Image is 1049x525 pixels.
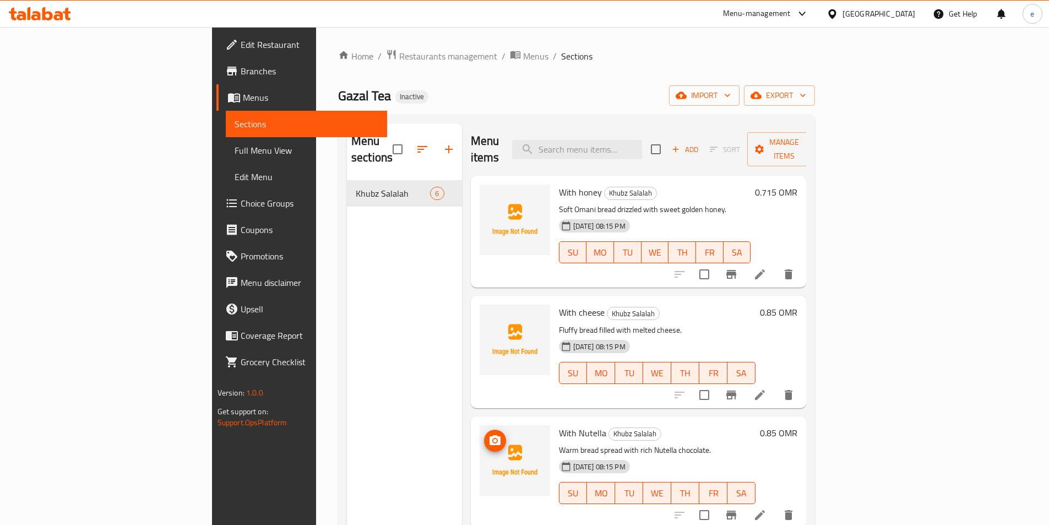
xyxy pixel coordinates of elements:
[756,136,812,163] span: Manage items
[753,89,806,102] span: export
[510,49,548,63] a: Menus
[216,243,387,269] a: Promotions
[243,91,378,104] span: Menus
[667,141,703,158] span: Add item
[642,241,669,263] button: WE
[775,261,802,288] button: delete
[671,482,699,504] button: TH
[693,263,716,286] span: Select to update
[471,133,499,166] h2: Menu items
[436,136,462,163] button: Add section
[605,187,656,199] span: Khubz Salalah
[216,31,387,58] a: Edit Restaurant
[760,305,797,320] h6: 0.85 OMR
[216,217,387,243] a: Coupons
[671,362,699,384] button: TH
[608,427,661,441] div: Khubz Salalah
[559,443,756,457] p: Warm bread spread with rich Nutella chocolate.
[216,84,387,111] a: Menus
[564,365,583,381] span: SU
[241,197,378,210] span: Choice Groups
[241,38,378,51] span: Edit Restaurant
[591,485,611,501] span: MO
[1030,8,1034,20] span: e
[699,482,727,504] button: FR
[619,365,639,381] span: TU
[347,180,462,207] div: Khubz Salalah6
[609,427,661,440] span: Khubz Salalah
[559,425,606,441] span: With Nutella
[356,187,430,200] span: Khubz Salalah
[591,245,610,261] span: MO
[673,245,692,261] span: TH
[718,261,744,288] button: Branch-specific-item
[615,362,643,384] button: TU
[484,430,506,452] button: upload picture
[386,49,497,63] a: Restaurants management
[512,140,642,159] input: search
[753,388,767,402] a: Edit menu item
[724,241,751,263] button: SA
[775,382,802,408] button: delete
[226,137,387,164] a: Full Menu View
[744,85,815,106] button: export
[241,302,378,316] span: Upsell
[216,322,387,349] a: Coverage Report
[587,362,615,384] button: MO
[218,404,268,419] span: Get support on:
[648,485,667,501] span: WE
[615,482,643,504] button: TU
[614,241,642,263] button: TU
[747,132,821,166] button: Manage items
[704,365,723,381] span: FR
[670,143,700,156] span: Add
[753,268,767,281] a: Edit menu item
[338,49,815,63] nav: breadcrumb
[431,188,443,199] span: 6
[676,365,695,381] span: TH
[559,482,588,504] button: SU
[727,362,756,384] button: SA
[564,245,583,261] span: SU
[668,241,696,263] button: TH
[586,241,614,263] button: MO
[723,7,791,20] div: Menu-management
[669,85,740,106] button: import
[241,64,378,78] span: Branches
[703,141,747,158] span: Select section first
[693,383,716,407] span: Select to update
[646,245,665,261] span: WE
[569,342,630,352] span: [DATE] 08:15 PM
[216,58,387,84] a: Branches
[699,362,727,384] button: FR
[732,485,751,501] span: SA
[480,425,550,496] img: With Nutella
[347,176,462,211] nav: Menu sections
[226,111,387,137] a: Sections
[843,8,915,20] div: [GEOGRAPHIC_DATA]
[760,425,797,441] h6: 0.85 OMR
[755,185,797,200] h6: 0.715 OMR
[216,296,387,322] a: Upsell
[564,485,583,501] span: SU
[241,276,378,289] span: Menu disclaimer
[241,355,378,369] span: Grocery Checklist
[648,365,667,381] span: WE
[559,203,751,217] p: Soft Omani bread drizzled with sweet golden honey.
[395,90,428,104] div: Inactive
[591,365,611,381] span: MO
[241,223,378,236] span: Coupons
[559,323,756,337] p: Fluffy bread filled with melted cheese.
[235,117,378,131] span: Sections
[732,365,751,381] span: SA
[718,382,744,408] button: Branch-specific-item
[569,462,630,472] span: [DATE] 08:15 PM
[604,187,657,200] div: Khubz Salalah
[727,482,756,504] button: SA
[643,482,671,504] button: WE
[678,89,731,102] span: import
[241,329,378,342] span: Coverage Report
[644,138,667,161] span: Select section
[728,245,747,261] span: SA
